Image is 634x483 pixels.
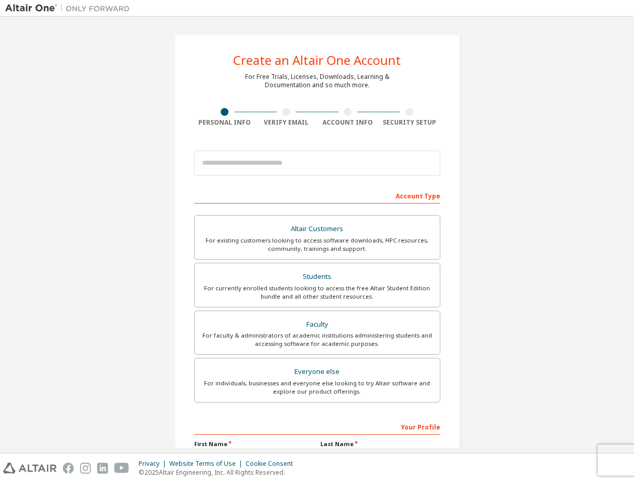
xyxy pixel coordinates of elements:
[317,118,379,127] div: Account Info
[201,236,434,253] div: For existing customers looking to access software downloads, HPC resources, community, trainings ...
[320,440,440,448] label: Last Name
[139,468,299,477] p: © 2025 Altair Engineering, Inc. All Rights Reserved.
[201,365,434,379] div: Everyone else
[169,460,246,468] div: Website Terms of Use
[255,118,317,127] div: Verify Email
[201,317,434,332] div: Faculty
[63,463,74,474] img: facebook.svg
[3,463,57,474] img: altair_logo.svg
[201,284,434,301] div: For currently enrolled students looking to access the free Altair Student Edition bundle and all ...
[194,187,440,204] div: Account Type
[80,463,91,474] img: instagram.svg
[194,440,314,448] label: First Name
[246,460,299,468] div: Cookie Consent
[5,3,135,14] img: Altair One
[194,118,256,127] div: Personal Info
[379,118,440,127] div: Security Setup
[139,460,169,468] div: Privacy
[201,270,434,284] div: Students
[114,463,129,474] img: youtube.svg
[201,331,434,348] div: For faculty & administrators of academic institutions administering students and accessing softwa...
[201,379,434,396] div: For individuals, businesses and everyone else looking to try Altair software and explore our prod...
[194,418,440,435] div: Your Profile
[201,222,434,236] div: Altair Customers
[233,54,401,66] div: Create an Altair One Account
[245,73,389,89] div: For Free Trials, Licenses, Downloads, Learning & Documentation and so much more.
[97,463,108,474] img: linkedin.svg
